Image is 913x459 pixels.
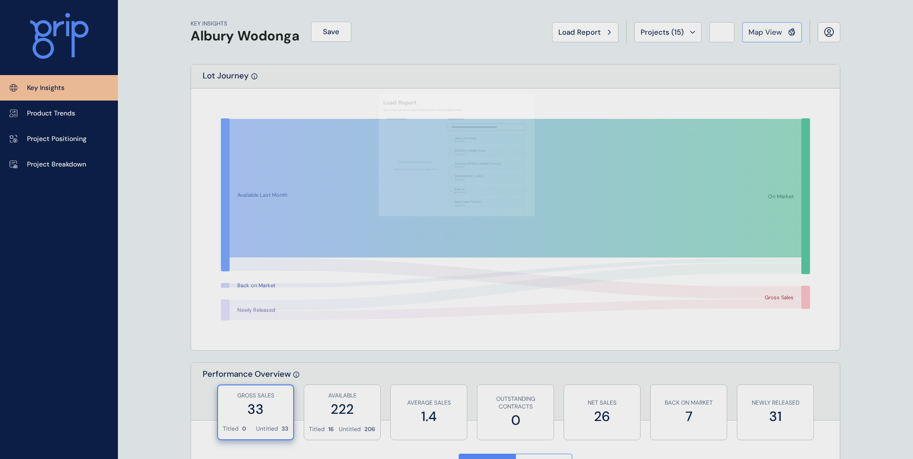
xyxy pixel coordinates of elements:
[328,425,334,433] p: 16
[27,109,75,118] p: Product Trends
[364,425,375,433] p: 206
[27,160,86,169] p: Project Breakdown
[742,407,809,426] label: 31
[203,369,291,420] p: Performance Overview
[396,399,462,407] p: AVERAGE SALES
[482,395,549,411] p: OUTSTANDING CONTRACTS
[641,27,684,37] span: Projects ( 15 )
[309,392,375,400] p: AVAILABLE
[27,83,64,93] p: Key Insights
[309,400,375,419] label: 222
[339,425,361,433] p: Untitled
[656,399,722,407] p: BACK ON MARKET
[223,425,239,433] p: Titled
[223,392,288,400] p: GROSS SALES
[558,27,601,37] span: Load Report
[191,20,299,28] p: KEY INSIGHTS
[396,407,462,426] label: 1.4
[311,22,351,42] button: Save
[191,28,299,44] h1: Albury Wodonga
[748,27,782,37] span: Map View
[27,134,87,144] p: Project Positioning
[634,22,702,42] button: Projects (15)
[323,27,339,37] span: Save
[203,70,249,88] p: Lot Journey
[656,407,722,426] label: 7
[309,425,325,433] p: Titled
[569,399,635,407] p: NET SALES
[569,407,635,426] label: 26
[742,22,802,42] button: Map View
[256,425,278,433] p: Untitled
[552,22,618,42] button: Load Report
[282,425,288,433] p: 33
[223,400,288,419] label: 33
[482,411,549,430] label: 0
[742,399,809,407] p: NEWLY RELEASED
[242,425,246,433] p: 0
